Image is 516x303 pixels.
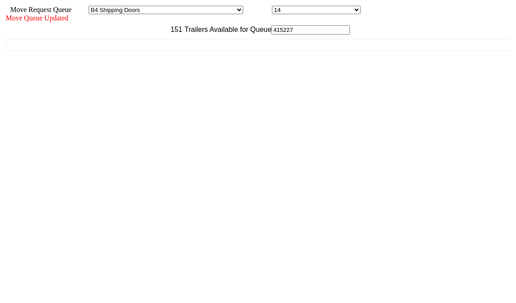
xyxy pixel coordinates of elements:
span: Location [245,6,270,13]
span: Move Queue Updated [6,14,68,22]
input: Filter Available Trailers [272,25,350,35]
span: Area [73,6,87,13]
span: Move Request Queue [6,6,72,13]
span: 151 [166,26,182,33]
span: Trailers Available for Queue [182,26,272,33]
